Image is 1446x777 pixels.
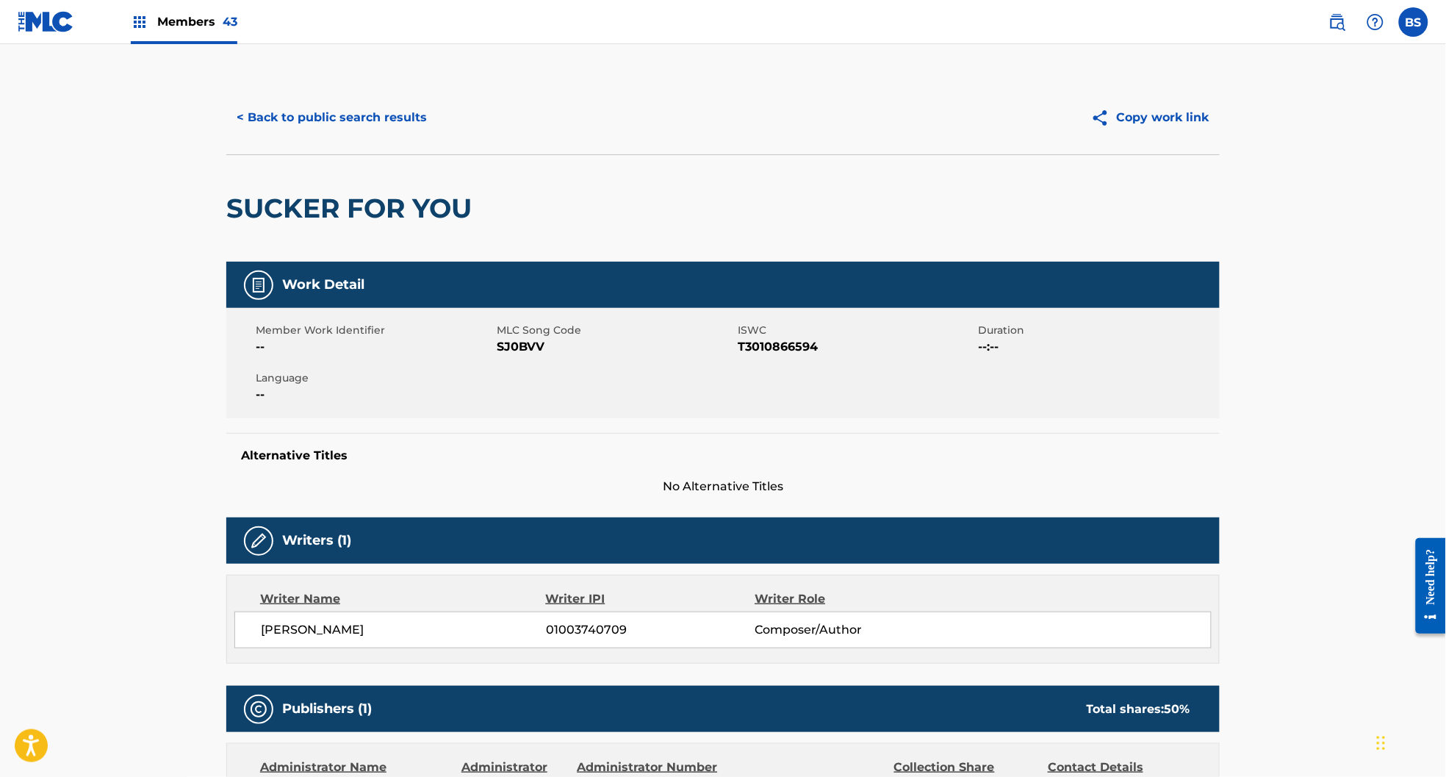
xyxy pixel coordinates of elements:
[738,323,975,338] span: ISWC
[1361,7,1390,37] div: Help
[1373,706,1446,777] iframe: Chat Widget
[1087,701,1190,718] div: Total shares:
[1328,13,1346,31] img: search
[979,323,1216,338] span: Duration
[1399,7,1428,37] div: User Menu
[755,590,945,608] div: Writer Role
[282,701,372,717] h5: Publishers (1)
[546,621,755,639] span: 01003740709
[260,590,546,608] div: Writer Name
[226,99,437,136] button: < Back to public search results
[497,338,734,356] span: SJ0BVV
[157,13,237,30] span: Members
[250,532,267,550] img: Writers
[1081,99,1220,136] button: Copy work link
[282,276,364,293] h5: Work Detail
[738,338,975,356] span: T3010866594
[755,621,945,639] span: Composer/Author
[250,701,267,718] img: Publishers
[131,13,148,31] img: Top Rightsholders
[1165,702,1190,716] span: 50 %
[223,15,237,29] span: 43
[256,370,493,386] span: Language
[256,323,493,338] span: Member Work Identifier
[226,192,479,225] h2: SUCKER FOR YOU
[1377,721,1386,765] div: Drag
[497,323,734,338] span: MLC Song Code
[256,338,493,356] span: --
[1367,13,1384,31] img: help
[250,276,267,294] img: Work Detail
[241,448,1205,463] h5: Alternative Titles
[282,532,351,549] h5: Writers (1)
[261,621,546,639] span: [PERSON_NAME]
[979,338,1216,356] span: --:--
[256,386,493,404] span: --
[1323,7,1352,37] a: Public Search
[1405,526,1446,645] iframe: Resource Center
[226,478,1220,495] span: No Alternative Titles
[546,590,755,608] div: Writer IPI
[1091,109,1117,127] img: Copy work link
[18,11,74,32] img: MLC Logo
